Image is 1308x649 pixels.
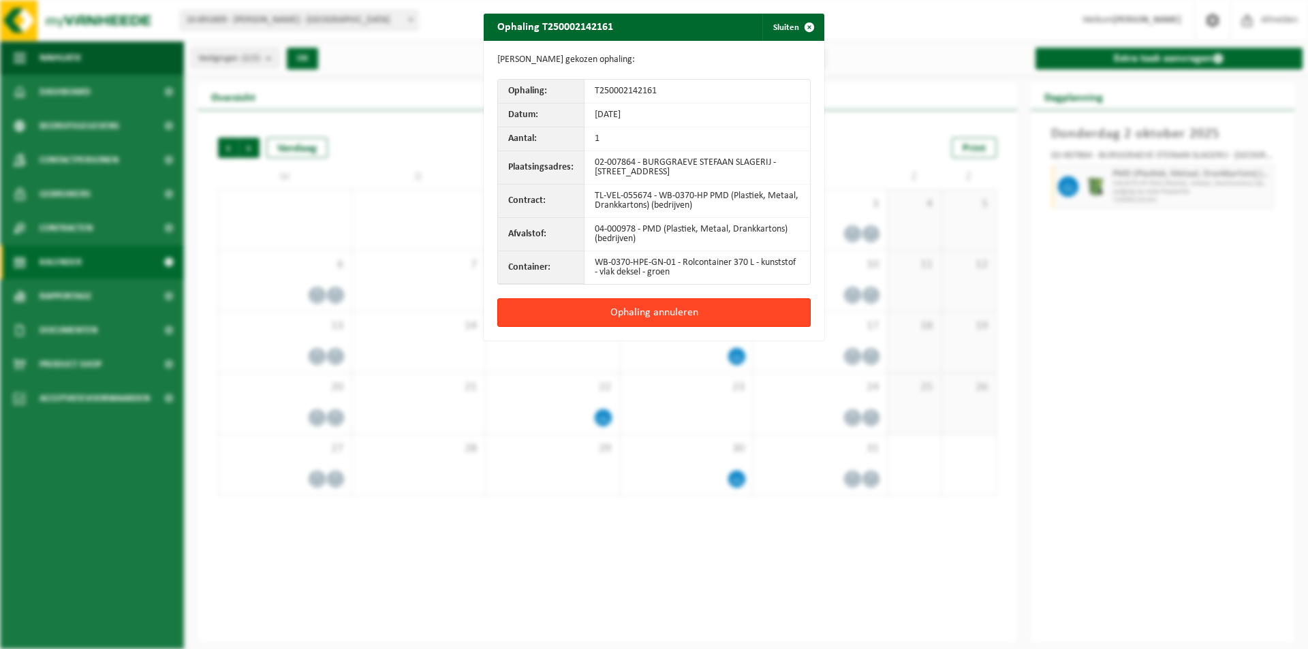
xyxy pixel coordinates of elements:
[498,218,585,251] th: Afvalstof:
[585,104,810,127] td: [DATE]
[762,14,823,41] button: Sluiten
[498,127,585,151] th: Aantal:
[497,54,811,65] p: [PERSON_NAME] gekozen ophaling:
[585,185,810,218] td: TL-VEL-055674 - WB-0370-HP PMD (Plastiek, Metaal, Drankkartons) (bedrijven)
[497,298,811,327] button: Ophaling annuleren
[498,80,585,104] th: Ophaling:
[585,218,810,251] td: 04-000978 - PMD (Plastiek, Metaal, Drankkartons) (bedrijven)
[498,185,585,218] th: Contract:
[585,251,810,284] td: WB-0370-HPE-GN-01 - Rolcontainer 370 L - kunststof - vlak deksel - groen
[585,127,810,151] td: 1
[498,104,585,127] th: Datum:
[585,80,810,104] td: T250002142161
[498,151,585,185] th: Plaatsingsadres:
[498,251,585,284] th: Container:
[484,14,627,39] h2: Ophaling T250002142161
[585,151,810,185] td: 02-007864 - BURGGRAEVE STEFAAN SLAGERIJ - [STREET_ADDRESS]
